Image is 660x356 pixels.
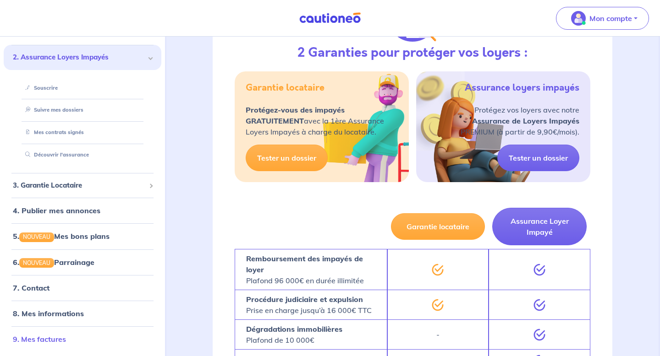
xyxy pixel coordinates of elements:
div: 5.NOUVEAUMes bons plans [4,227,161,245]
button: Garantie locataire [391,213,485,240]
h5: Assurance loyers impayés [465,82,579,93]
a: 7. Contact [13,283,49,292]
strong: Protégez-vous des impayés GRATUITEMENT [246,105,345,125]
span: 3. Garantie Locataire [13,180,145,191]
h3: 2 Garanties pour protéger vos loyers : [297,45,528,61]
img: illu_account_valid_menu.svg [571,11,586,26]
a: Tester un dossier [246,145,328,171]
div: 3. Garantie Locataire [4,177,161,194]
span: 2. Assurance Loyers Impayés [13,52,145,63]
a: Mes contrats signés [22,129,84,135]
p: Plafond 96 000€ en durée illimitée [246,253,376,286]
div: 8. Mes informations [4,304,161,323]
div: Mes contrats signés [15,125,150,140]
strong: Assurance de Loyers Impayés [472,116,579,125]
div: 9. Mes factures [4,330,161,348]
a: 6.NOUVEAUParrainage [13,257,94,266]
p: Plafond de 10 000€ [246,324,342,345]
a: Tester un dossier [497,145,579,171]
a: 4. Publier mes annonces [13,206,100,215]
button: Assurance Loyer Impayé [492,208,587,245]
a: Suivre mes dossiers [22,107,83,113]
strong: Dégradations immobilières [246,324,342,334]
div: 7. Contact [4,279,161,297]
div: 4. Publier mes annonces [4,201,161,220]
img: Cautioneo [296,12,364,24]
div: 2. Assurance Loyers Impayés [4,45,161,70]
strong: Remboursement des impayés de loyer [246,254,363,274]
a: 5.NOUVEAUMes bons plans [13,232,110,241]
div: - [387,319,489,349]
p: Prise en charge jusqu’à 16 000€ TTC [246,294,372,316]
button: illu_account_valid_menu.svgMon compte [556,7,649,30]
p: avec la 1ère Assurance Loyers Impayés à charge du locataire. [246,104,384,137]
h5: Garantie locataire [246,82,324,93]
a: 8. Mes informations [13,309,84,318]
a: Souscrire [22,84,58,91]
div: Souscrire [15,80,150,95]
div: Suivre mes dossiers [15,102,150,118]
p: Mon compte [589,13,632,24]
a: 9. Mes factures [13,334,66,344]
a: Découvrir l'assurance [22,151,89,158]
div: 6.NOUVEAUParrainage [4,253,161,271]
strong: Procédure judiciaire et expulsion [246,295,363,304]
p: Protégez vos loyers avec notre PREMIUM (à partir de 9,90€/mois). [461,104,579,137]
div: Découvrir l'assurance [15,147,150,162]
